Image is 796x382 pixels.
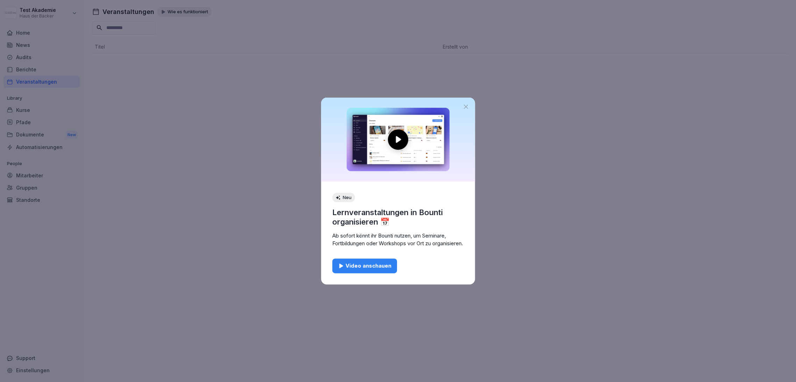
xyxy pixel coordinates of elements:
[332,208,464,226] p: Lernveranstaltungen in Bounti organisieren 📅
[338,262,391,270] div: Video anschauen
[332,232,464,247] p: Ab sofort könnt ihr Bounti nutzen, um Seminare, Fortbildungen oder Workshops vor Ort zu organisie...
[332,193,355,203] div: Neu
[329,98,467,182] img: Lernveranstaltungen in Bounti organisieren 📅
[332,259,397,273] button: Video anschauen
[332,259,464,273] a: Video anschauen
